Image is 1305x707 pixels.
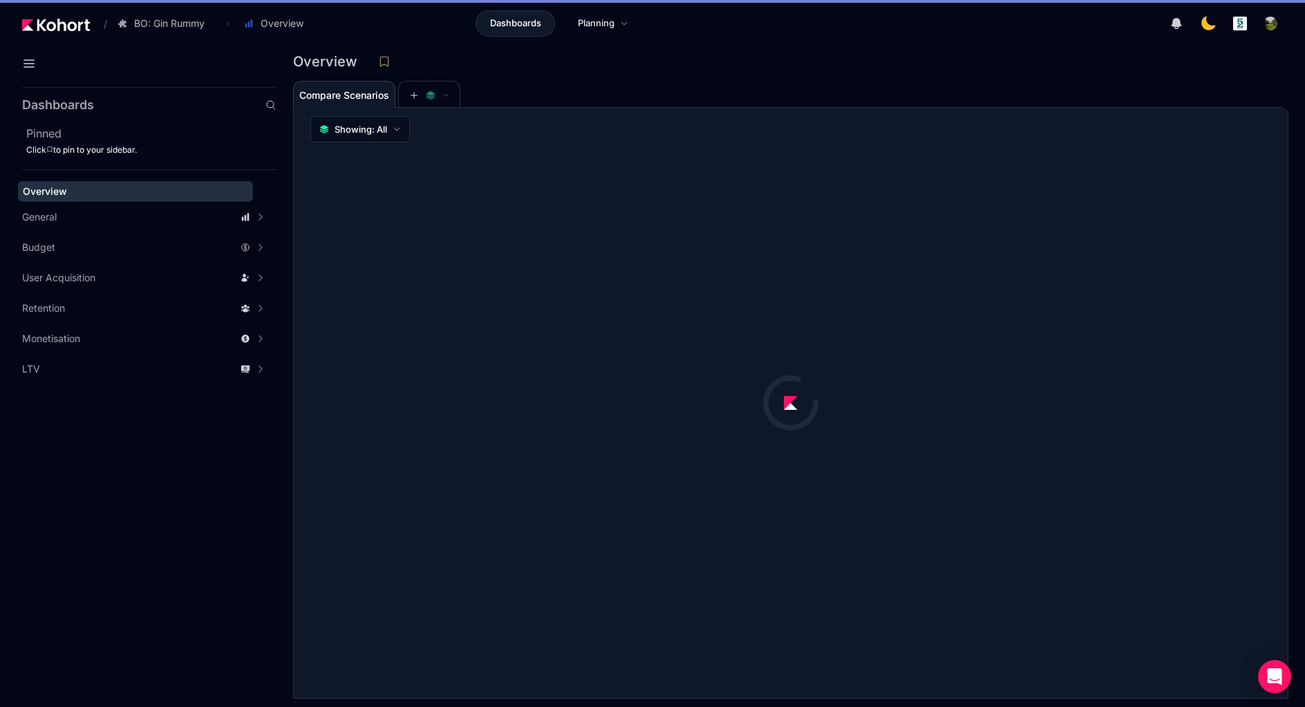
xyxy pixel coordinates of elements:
[134,17,205,30] span: BO: Gin Rummy
[22,332,80,346] span: Monetisation
[18,181,253,202] a: Overview
[22,241,55,254] span: Budget
[563,10,643,37] a: Planning
[23,185,67,197] span: Overview
[310,116,410,142] button: Showing: All
[476,10,555,37] a: Dashboards
[236,12,318,35] button: Overview
[223,18,232,29] span: ›
[26,125,276,142] h2: Pinned
[22,19,90,31] img: Kohort logo
[1258,660,1291,693] div: Open Intercom Messenger
[110,12,219,35] button: BO: Gin Rummy
[22,99,94,111] h2: Dashboards
[293,55,366,68] h3: Overview
[93,17,107,31] span: /
[335,122,387,136] span: Showing: All
[1233,17,1247,30] img: logo_logo_images_1_20240607072359498299_20240828135028712857.jpeg
[22,271,95,285] span: User Acquisition
[578,17,614,30] span: Planning
[22,210,57,224] span: General
[22,362,40,376] span: LTV
[490,17,541,30] span: Dashboards
[299,91,389,100] span: Compare Scenarios
[261,17,303,30] span: Overview
[22,301,65,315] span: Retention
[26,144,276,155] div: Click to pin to your sidebar.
